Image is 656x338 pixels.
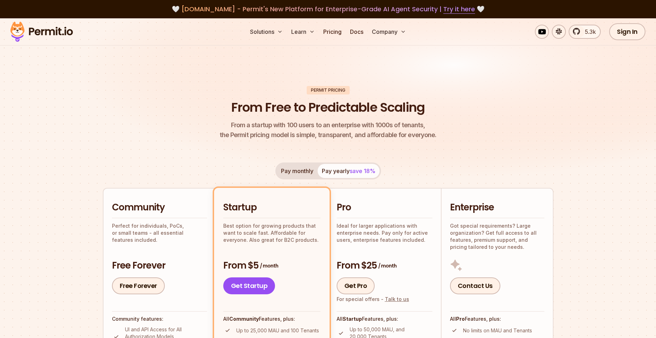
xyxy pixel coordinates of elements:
[337,315,432,322] h4: All Features, plus:
[385,296,409,302] a: Talk to us
[463,327,532,334] p: No limits on MAU and Tenants
[223,277,275,294] a: Get Startup
[443,5,475,14] a: Try it here
[337,222,432,244] p: Ideal for larger applications with enterprise needs. Pay only for active users, enterprise featur...
[220,120,437,140] p: the Permit pricing model is simple, transparent, and affordable for everyone.
[337,259,432,272] h3: From $25
[337,277,375,294] a: Get Pro
[112,259,207,272] h3: Free Forever
[450,315,544,322] h4: All Features, plus:
[220,120,437,130] span: From a startup with 100 users to an enterprise with 1000s of tenants,
[181,5,475,13] span: [DOMAIN_NAME] - Permit's New Platform for Enterprise-Grade AI Agent Security |
[223,315,320,322] h4: All Features, plus:
[581,27,596,36] span: 5.3k
[112,201,207,214] h2: Community
[343,316,362,322] strong: Startup
[337,296,409,303] div: For special offers -
[236,327,319,334] p: Up to 25,000 MAU and 100 Tenants
[247,25,286,39] button: Solutions
[307,86,350,94] div: Permit Pricing
[288,25,318,39] button: Learn
[450,222,544,251] p: Got special requirements? Large organization? Get full access to all features, premium support, a...
[456,316,465,322] strong: Pro
[231,99,425,116] h1: From Free to Predictable Scaling
[7,20,76,44] img: Permit logo
[450,277,500,294] a: Contact Us
[369,25,409,39] button: Company
[229,316,259,322] strong: Community
[17,4,639,14] div: 🤍 🤍
[569,25,601,39] a: 5.3k
[260,262,278,269] span: / month
[337,201,432,214] h2: Pro
[378,262,396,269] span: / month
[609,23,645,40] a: Sign In
[450,201,544,214] h2: Enterprise
[223,222,320,244] p: Best option for growing products that want to scale fast. Affordable for everyone. Also great for...
[277,164,318,178] button: Pay monthly
[112,277,165,294] a: Free Forever
[112,315,207,322] h4: Community features:
[223,259,320,272] h3: From $5
[347,25,366,39] a: Docs
[112,222,207,244] p: Perfect for individuals, PoCs, or small teams - all essential features included.
[320,25,344,39] a: Pricing
[223,201,320,214] h2: Startup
